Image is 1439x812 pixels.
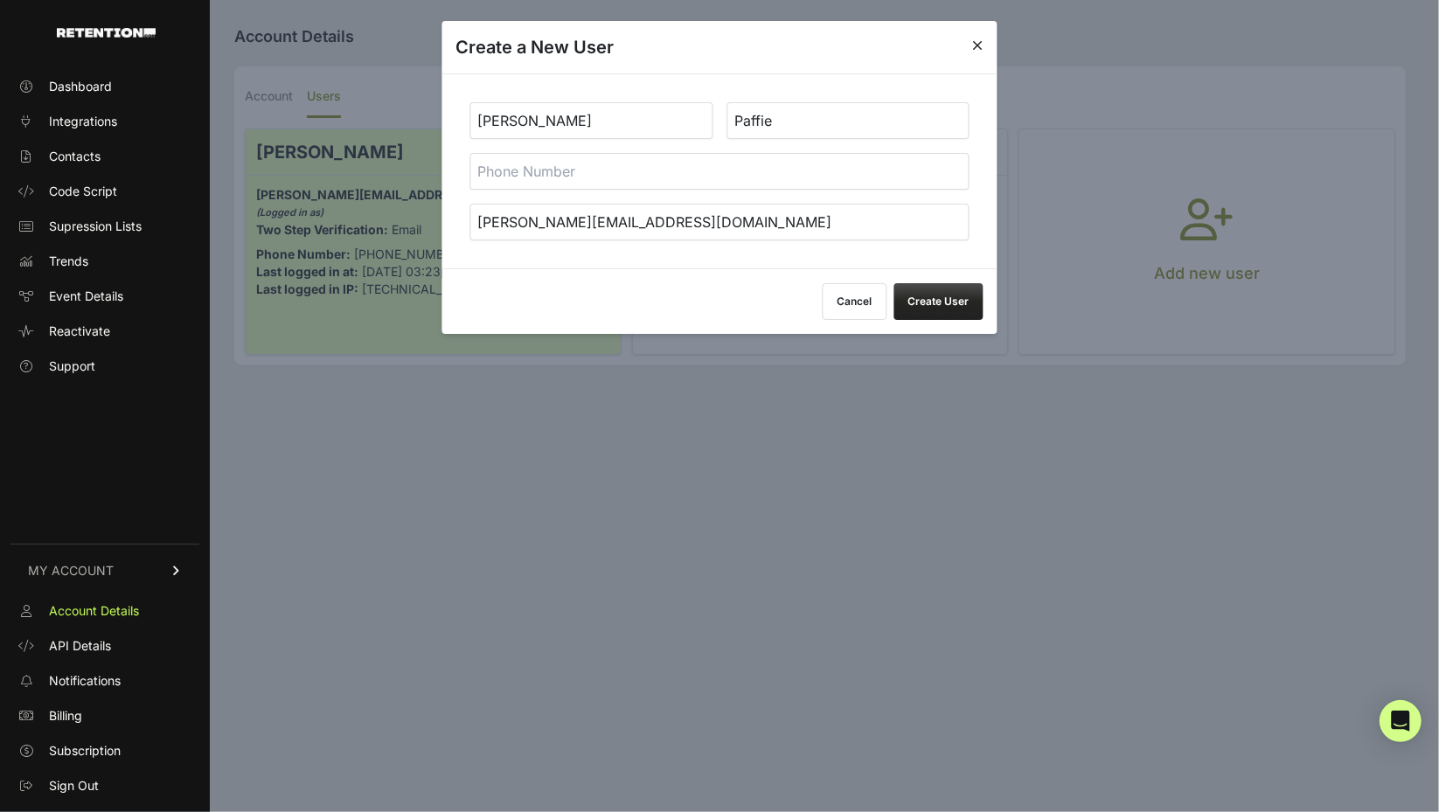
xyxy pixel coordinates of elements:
[10,737,199,765] a: Subscription
[49,218,142,235] span: Supression Lists
[10,597,199,625] a: Account Details
[10,667,199,695] a: Notifications
[456,35,615,59] h3: Create a New User
[49,357,95,375] span: Support
[10,352,199,380] a: Support
[726,102,970,139] input: Last Name
[894,283,984,320] button: Create User
[823,283,887,320] button: Cancel
[49,777,99,795] span: Sign Out
[49,253,88,270] span: Trends
[10,317,199,345] a: Reactivate
[49,672,121,690] span: Notifications
[28,562,114,580] span: MY ACCOUNT
[10,544,199,597] a: MY ACCOUNT
[10,142,199,170] a: Contacts
[470,153,970,190] input: Phone Number
[49,183,117,200] span: Code Script
[49,288,123,305] span: Event Details
[49,148,101,165] span: Contacts
[49,742,121,760] span: Subscription
[57,28,156,38] img: Retention.com
[10,772,199,800] a: Sign Out
[49,323,110,340] span: Reactivate
[1380,700,1422,742] div: Open Intercom Messenger
[10,73,199,101] a: Dashboard
[10,247,199,275] a: Trends
[49,637,111,655] span: API Details
[49,602,139,620] span: Account Details
[49,113,117,130] span: Integrations
[10,702,199,730] a: Billing
[10,108,199,135] a: Integrations
[10,632,199,660] a: API Details
[10,177,199,205] a: Code Script
[10,212,199,240] a: Supression Lists
[470,204,970,240] input: Email Address
[470,102,713,139] input: First Name
[10,282,199,310] a: Event Details
[49,707,82,725] span: Billing
[49,78,112,95] span: Dashboard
